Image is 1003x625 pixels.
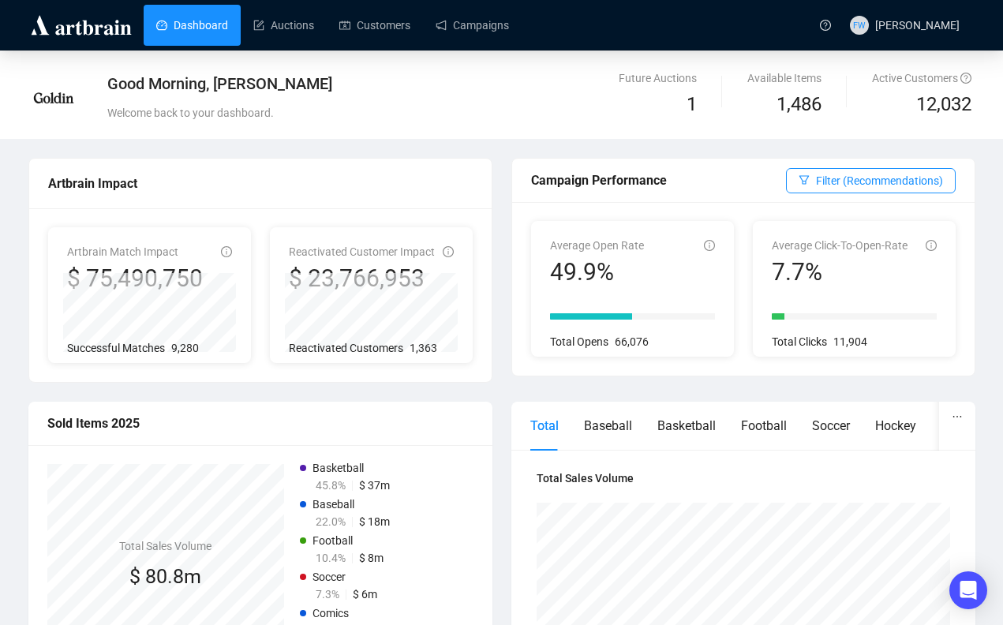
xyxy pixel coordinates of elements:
span: Football [313,534,353,547]
span: question-circle [960,73,971,84]
span: $ 18m [359,515,390,528]
div: Artbrain Impact [48,174,473,193]
a: Auctions [253,5,314,46]
span: Artbrain Match Impact [67,245,178,258]
span: question-circle [820,20,831,31]
span: Filter (Recommendations) [816,172,943,189]
span: Reactivated Customer Impact [289,245,435,258]
span: 9,280 [171,342,199,354]
div: Open Intercom Messenger [949,571,987,609]
span: [PERSON_NAME] [875,19,960,32]
span: 1 [687,93,697,115]
button: ellipsis [939,402,975,432]
span: 11,904 [833,335,867,348]
h4: Total Sales Volume [119,537,211,555]
div: $ 75,490,750 [67,264,203,294]
img: logo [28,13,134,38]
div: Available Items [747,69,821,87]
span: Basketball [313,462,364,474]
span: 1,486 [777,90,821,120]
div: Total [530,416,559,436]
span: info-circle [926,240,937,251]
span: 10.4% [316,552,346,564]
span: Soccer [313,571,346,583]
div: Welcome back to your dashboard. [107,104,653,122]
span: Average Click-To-Open-Rate [772,239,908,252]
span: filter [799,174,810,185]
span: $ 8m [359,552,384,564]
span: 1,363 [410,342,437,354]
div: Good Morning, [PERSON_NAME] [107,73,653,95]
span: $ 80.8m [129,565,201,588]
span: 22.0% [316,515,346,528]
span: FW [853,18,865,32]
span: info-circle [704,240,715,251]
div: 7.7% [772,257,908,287]
a: Customers [339,5,410,46]
span: info-circle [221,246,232,257]
span: Total Opens [550,335,608,348]
div: 49.9% [550,257,644,287]
span: Baseball [313,498,354,511]
div: Hockey [875,416,916,436]
span: Comics [313,607,349,619]
div: Football [741,416,787,436]
span: 66,076 [615,335,649,348]
div: $ 23,766,953 [289,264,435,294]
a: Campaigns [436,5,509,46]
div: Future Auctions [619,69,697,87]
span: Average Open Rate [550,239,644,252]
a: Dashboard [156,5,228,46]
span: 7.3% [316,588,339,601]
span: Total Clicks [772,335,827,348]
span: Successful Matches [67,342,165,354]
img: Goldin_logo.png [32,70,88,125]
span: $ 37m [359,479,390,492]
h4: Total Sales Volume [537,470,950,487]
span: ellipsis [952,411,963,422]
span: info-circle [443,246,454,257]
div: Sold Items 2025 [47,414,473,433]
span: 12,032 [916,90,971,120]
div: Soccer [812,416,850,436]
span: Active Customers [872,72,971,84]
span: $ 6m [353,588,377,601]
button: Filter (Recommendations) [786,168,956,193]
div: Baseball [584,416,632,436]
span: 45.8% [316,479,346,492]
span: Reactivated Customers [289,342,403,354]
div: Basketball [657,416,716,436]
div: Campaign Performance [531,170,786,190]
